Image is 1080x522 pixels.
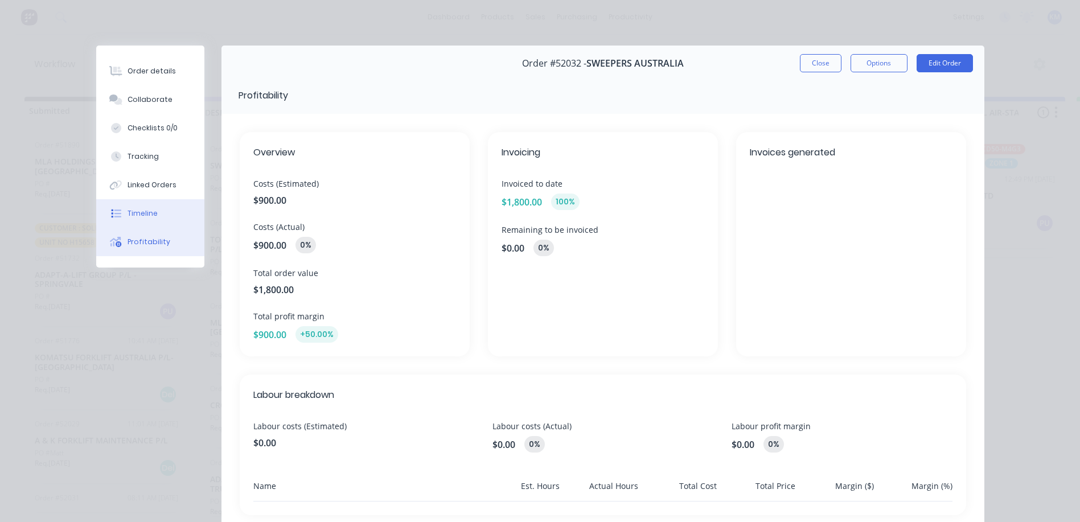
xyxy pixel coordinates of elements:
span: Labour breakdown [253,388,952,402]
span: $900.00 [253,328,286,342]
span: Labour profit margin [732,420,952,432]
div: Margin (%) [878,480,952,501]
div: 0% [295,237,316,253]
div: +50.00% [295,326,338,343]
span: Costs (Actual) [253,221,456,233]
div: Checklists 0/0 [128,123,178,133]
span: Remaining to be invoiced [502,224,704,236]
span: Invoicing [502,146,704,159]
span: $900.00 [253,239,286,252]
span: Order #52032 - [522,58,586,69]
div: 0% [524,436,545,453]
button: Options [851,54,907,72]
span: $0.00 [502,241,524,255]
div: Name [253,480,481,501]
span: $0.00 [492,438,515,451]
span: $0.00 [732,438,754,451]
span: Costs (Estimated) [253,178,456,190]
div: Timeline [128,208,158,219]
span: $1,800.00 [253,283,456,297]
button: Edit Order [917,54,973,72]
div: Total Price [721,480,795,501]
button: Tracking [96,142,204,171]
div: Margin ($) [800,480,874,501]
div: 0 % [533,240,554,256]
button: Profitability [96,228,204,256]
div: Est. Hours [486,480,560,501]
div: Linked Orders [128,180,176,190]
button: Order details [96,57,204,85]
div: Profitability [128,237,170,247]
div: Order details [128,66,176,76]
button: Checklists 0/0 [96,114,204,142]
span: $0.00 [253,436,474,450]
div: Profitability [239,89,288,102]
div: 0% [763,436,784,453]
div: Total Cost [643,480,717,501]
span: Total order value [253,267,456,279]
span: Total profit margin [253,310,456,322]
button: Linked Orders [96,171,204,199]
button: Collaborate [96,85,204,114]
span: Invoices generated [750,146,952,159]
span: SWEEPERS AUSTRALIA [586,58,684,69]
span: Invoiced to date [502,178,704,190]
button: Close [800,54,841,72]
span: $900.00 [253,194,456,207]
div: Tracking [128,151,159,162]
div: Collaborate [128,94,173,105]
span: Labour costs (Estimated) [253,420,474,432]
span: Labour costs (Actual) [492,420,713,432]
span: Overview [253,146,456,159]
div: 100 % [551,194,580,210]
span: $1,800.00 [502,195,542,209]
div: Actual Hours [564,480,638,501]
button: Timeline [96,199,204,228]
